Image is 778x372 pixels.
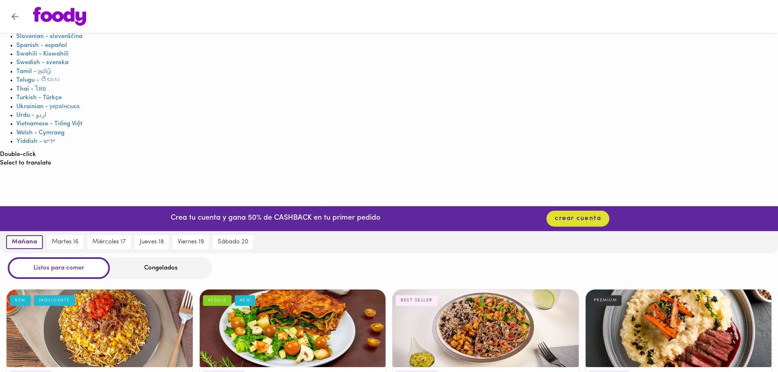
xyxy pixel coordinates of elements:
div: Lomo al Vino [586,290,772,367]
img: logo.png [33,7,86,26]
button: sábado 20 [213,235,253,249]
button: martes 16 [47,235,83,249]
a: Urdu - ‎‫اردو‬‎ [16,112,46,118]
div: PREMIUM [589,295,622,306]
button: crear cuenta [546,211,609,227]
span: sábado 20 [218,238,248,246]
div: NEW [235,295,256,306]
a: Swedish - svenska [16,60,69,66]
button: miércoles 17 [87,235,131,249]
div: VEGGIE [203,295,232,306]
div: Listos para comer [8,257,110,279]
a: Tamil - தமிழ் [16,69,51,75]
a: Turkish - Türkçe [16,95,62,101]
button: jueves 18 [135,235,169,249]
span: jueves 18 [140,238,164,246]
div: Musaca Veggie [200,290,386,367]
iframe: Messagebird Livechat Widget [731,325,770,364]
div: Ropa Vieja [392,290,579,367]
div: BEST SELLER [396,295,437,306]
a: Vietnamese - Tiếng Việt [16,121,82,127]
span: crear cuenta [555,215,601,223]
a: Spanish - español [16,42,67,49]
span: mañana [12,238,37,246]
div: Mazorcada Criolla Desmechada [7,290,193,367]
span: miércoles 17 [92,238,126,246]
button: mañana [6,235,43,249]
a: Ukrainian - українська [16,104,80,110]
p: Crea tu cuenta y gana 50% de CASHBACK en tu primer pedido [171,213,380,224]
a: Welsh - Cymraeg [16,130,65,136]
a: Yiddish - יידיש [16,138,55,145]
a: Thai - ไทย [16,86,46,92]
div: Congelados [110,257,212,279]
a: Slovenian - slovenščina [16,33,82,40]
a: Swahili - Kiswahili [16,51,69,57]
span: viernes 19 [178,238,204,246]
a: Telugu - తెలుగు [16,77,59,83]
button: viernes 19 [173,235,209,249]
div: INDULGENTE [34,295,75,306]
span: martes 16 [52,238,78,246]
div: NEW [10,295,31,306]
button: Volver [5,7,25,27]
